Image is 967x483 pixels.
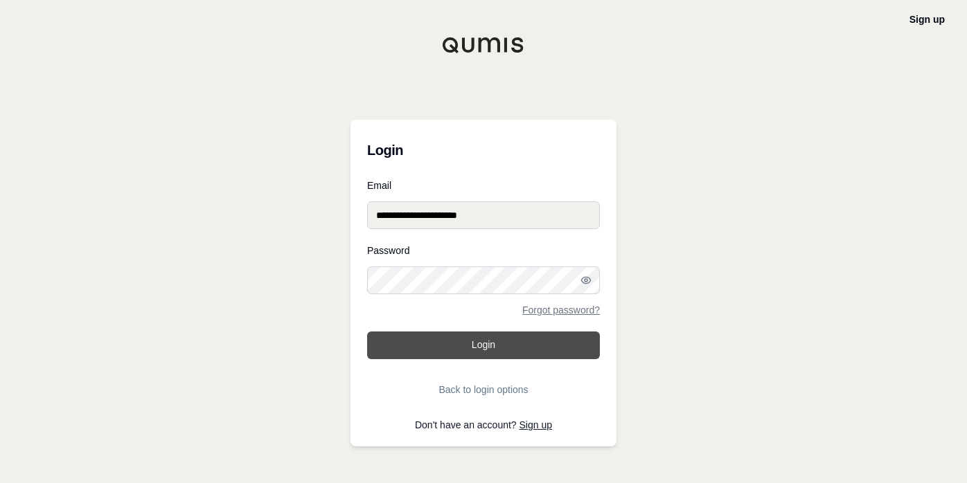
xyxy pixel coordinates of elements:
a: Sign up [520,419,552,430]
a: Forgot password? [522,305,600,315]
img: Qumis [442,37,525,53]
button: Login [367,331,600,359]
p: Don't have an account? [367,420,600,430]
label: Email [367,181,600,190]
h3: Login [367,136,600,164]
label: Password [367,246,600,255]
a: Sign up [910,14,945,25]
button: Back to login options [367,376,600,403]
